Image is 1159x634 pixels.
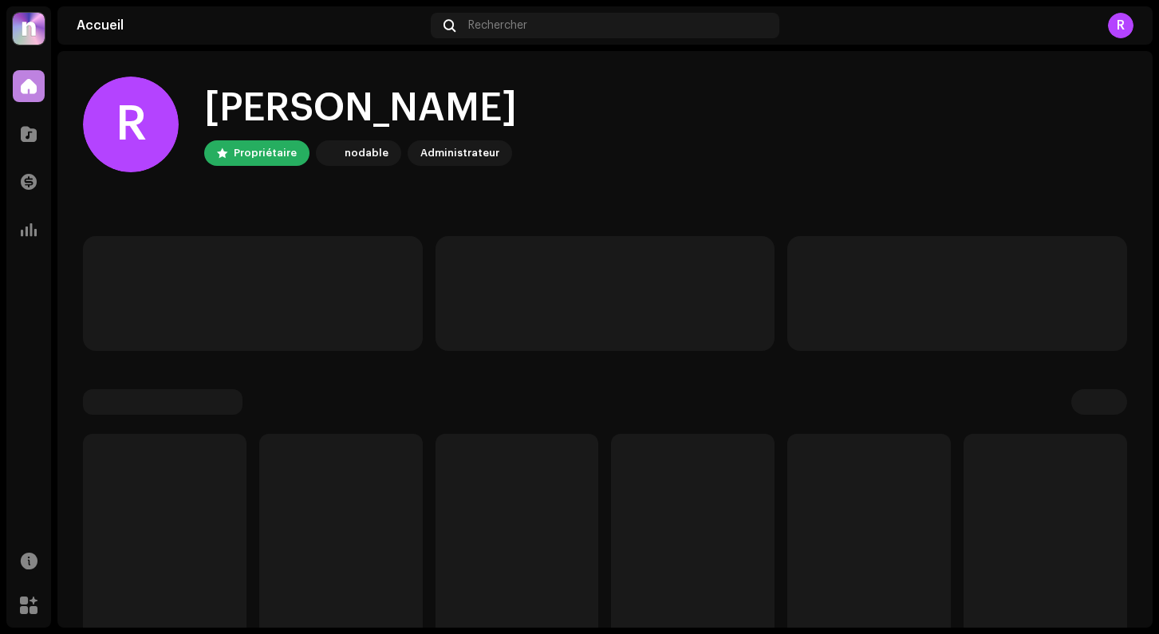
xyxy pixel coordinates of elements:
[204,83,517,134] div: [PERSON_NAME]
[234,144,297,163] div: Propriétaire
[1108,13,1133,38] div: R
[13,13,45,45] img: 39a81664-4ced-4598-a294-0293f18f6a76
[345,144,388,163] div: nodable
[77,19,424,32] div: Accueil
[83,77,179,172] div: R
[420,144,499,163] div: Administrateur
[319,144,338,163] img: 39a81664-4ced-4598-a294-0293f18f6a76
[468,19,527,32] span: Rechercher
